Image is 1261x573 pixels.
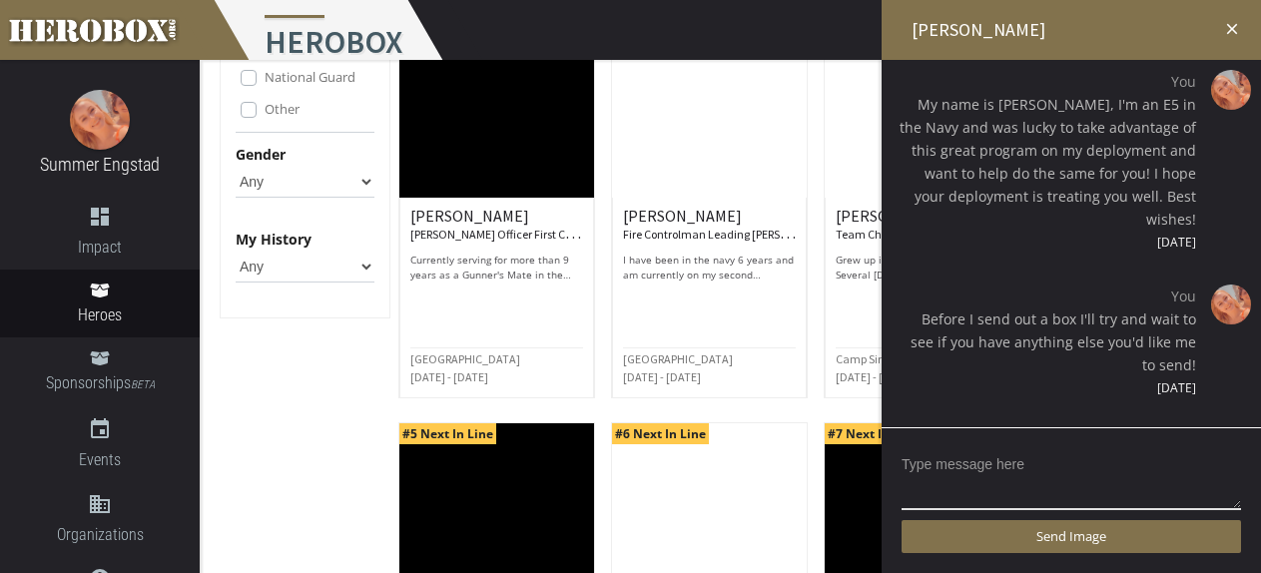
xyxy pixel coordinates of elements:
i: close [1223,20,1241,38]
img: image [1211,70,1251,110]
label: Other [265,98,300,120]
span: Before I send out a box I'll try and wait to see if you have anything else you'd like me to send! [897,307,1196,376]
p: Currently serving for more than 9 years as a Gunner's Mate in the [DEMOGRAPHIC_DATA] Navy and on ... [410,253,583,283]
small: [DATE] - [DATE] [410,369,488,384]
img: image [70,90,130,150]
small: [GEOGRAPHIC_DATA] [410,351,520,366]
img: image [1211,285,1251,324]
small: [PERSON_NAME] Officer First Class | Navy [410,223,619,243]
span: [DATE] [897,231,1196,254]
p: Grew up in [GEOGRAPHIC_DATA]. Several [DEMOGRAPHIC_DATA] from my father’s side were in the Army w... [836,253,1008,283]
h6: [PERSON_NAME] [410,208,583,243]
span: #5 Next In Line [399,423,496,444]
span: Send Image [1036,527,1106,545]
h6: [PERSON_NAME] [623,208,796,243]
small: Fire Controlman Leading [PERSON_NAME] Officer | Navy [623,223,908,243]
span: #6 Next In Line [612,423,709,444]
label: My History [236,228,312,251]
h6: [PERSON_NAME] [836,208,1008,243]
small: Camp Simba [836,351,902,366]
small: [GEOGRAPHIC_DATA] [623,351,733,366]
small: [DATE] - [DATE] [623,369,701,384]
a: Summer Engstad [40,154,160,175]
small: [DATE] - [DATE] [836,369,914,384]
span: #7 Next In Line [825,423,922,444]
span: [DATE] [897,376,1196,399]
small: Team Chief | Army [836,227,929,242]
span: My name is [PERSON_NAME], I'm an E5 in the Navy and was lucky to take advantage of this great pro... [897,93,1196,231]
p: I have been in the navy 6 years and am currently on my second deployment. [623,253,796,283]
span: You [897,285,1196,307]
span: You [897,70,1196,93]
label: National Guard [265,66,355,88]
label: Gender [236,143,286,166]
small: BETA [131,378,155,391]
